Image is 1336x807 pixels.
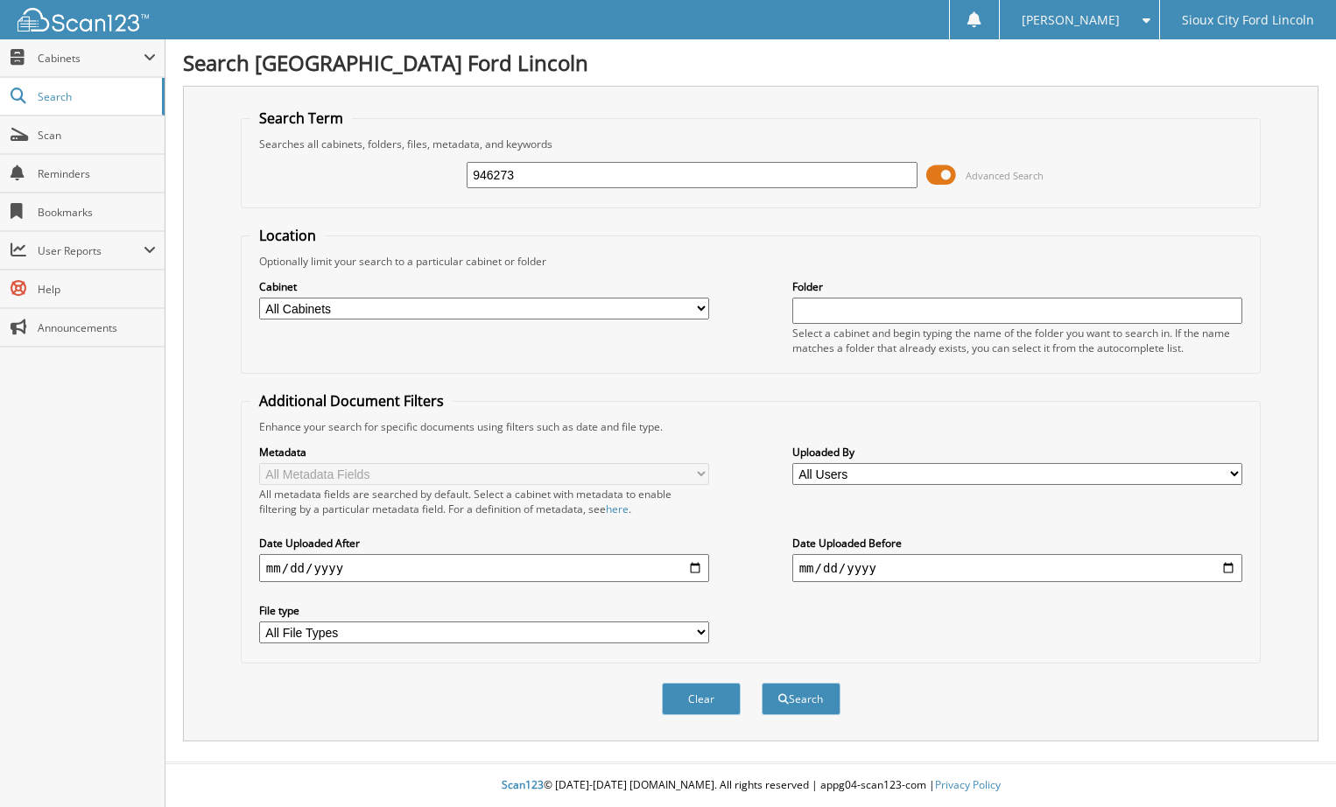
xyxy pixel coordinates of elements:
[183,48,1318,77] h1: Search [GEOGRAPHIC_DATA] Ford Lincoln
[792,536,1242,551] label: Date Uploaded Before
[792,554,1242,582] input: end
[18,8,149,32] img: scan123-logo-white.svg
[38,166,156,181] span: Reminders
[606,502,629,516] a: here
[38,89,153,104] span: Search
[38,320,156,335] span: Announcements
[38,243,144,258] span: User Reports
[250,109,352,128] legend: Search Term
[38,282,156,297] span: Help
[966,169,1044,182] span: Advanced Search
[250,226,325,245] legend: Location
[250,137,1251,151] div: Searches all cabinets, folders, files, metadata, and keywords
[259,536,709,551] label: Date Uploaded After
[259,487,709,516] div: All metadata fields are searched by default. Select a cabinet with metadata to enable filtering b...
[1022,15,1120,25] span: [PERSON_NAME]
[662,683,741,715] button: Clear
[1182,15,1314,25] span: Sioux City Ford Lincoln
[250,419,1251,434] div: Enhance your search for specific documents using filters such as date and file type.
[250,391,453,411] legend: Additional Document Filters
[792,279,1242,294] label: Folder
[1248,723,1336,807] iframe: Chat Widget
[38,205,156,220] span: Bookmarks
[259,603,709,618] label: File type
[935,777,1001,792] a: Privacy Policy
[38,51,144,66] span: Cabinets
[259,279,709,294] label: Cabinet
[38,128,156,143] span: Scan
[792,326,1242,355] div: Select a cabinet and begin typing the name of the folder you want to search in. If the name match...
[762,683,840,715] button: Search
[259,445,709,460] label: Metadata
[259,554,709,582] input: start
[502,777,544,792] span: Scan123
[165,764,1336,807] div: © [DATE]-[DATE] [DOMAIN_NAME]. All rights reserved | appg04-scan123-com |
[250,254,1251,269] div: Optionally limit your search to a particular cabinet or folder
[792,445,1242,460] label: Uploaded By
